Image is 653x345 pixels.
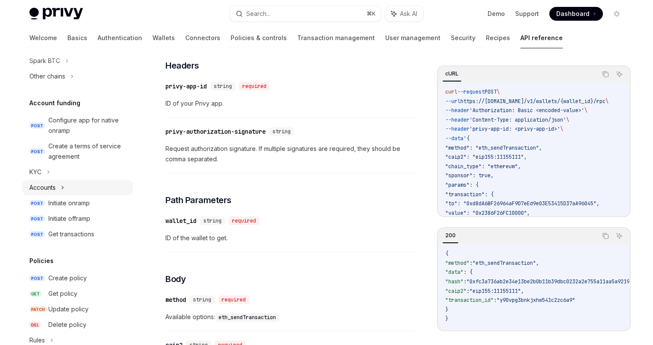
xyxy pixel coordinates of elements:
span: Dashboard [556,9,590,18]
span: PATCH [29,306,47,313]
span: string [214,83,232,90]
div: Create a terms of service agreement [48,141,128,162]
button: Copy the contents from the code block [600,230,611,241]
a: DELDelete policy [22,317,133,332]
span: '{ [463,135,469,142]
span: "caip2" [445,288,466,295]
span: "eth_sendTransaction" [472,260,536,267]
span: string [203,217,222,224]
div: Other chains [29,71,65,82]
div: Accounts [29,182,56,193]
span: POST [29,200,45,207]
span: Path Parameters [165,194,231,206]
span: Ask AI [400,9,417,18]
span: "data" [445,269,463,276]
a: API reference [520,28,563,48]
span: : [463,278,466,285]
span: : [494,297,497,304]
div: Initiate offramp [48,213,90,224]
button: Ask AI [614,230,625,241]
span: \ [566,116,569,123]
div: Get policy [48,289,77,299]
a: POSTGet transactions [22,226,133,242]
span: --header [445,107,469,114]
span: } [445,306,448,313]
img: light logo [29,8,83,20]
span: "value": "0x2386F26FC10000", [445,210,530,216]
span: "method" [445,260,469,267]
span: Available options: [165,312,415,322]
span: , [521,288,524,295]
span: https://[DOMAIN_NAME]/v1/wallets/{wallet_id}/rpc [460,98,605,105]
a: Policies & controls [231,28,287,48]
span: "transaction": { [445,191,494,198]
span: --url [445,98,460,105]
div: privy-app-id [165,82,207,91]
a: GETGet policy [22,286,133,301]
code: eth_sendTransaction [215,313,279,322]
span: POST [29,216,45,222]
span: ID of your Privy app. [165,98,415,109]
div: privy-authorization-signature [165,127,266,136]
span: "caip2": "eip155:11155111", [445,154,527,160]
span: --data [445,135,463,142]
span: string [273,128,291,135]
span: : { [463,269,472,276]
span: 'privy-app-id: <privy-app-id>' [469,125,560,132]
div: Create policy [48,273,87,283]
a: POSTInitiate onramp [22,195,133,211]
span: 'Content-Type: application/json' [469,116,566,123]
a: Welcome [29,28,57,48]
span: Body [165,273,186,285]
div: required [239,82,270,91]
span: GET [29,291,41,297]
span: DEL [29,322,41,328]
div: Search... [246,9,270,19]
span: Request authorization signature. If multiple signatures are required, they should be comma separa... [165,144,415,164]
div: Configure app for native onramp [48,115,128,136]
a: POSTCreate policy [22,270,133,286]
span: \ [605,98,609,105]
span: POST [29,148,45,155]
a: PATCHUpdate policy [22,301,133,317]
a: Transaction management [297,28,375,48]
h5: Account funding [29,98,80,108]
button: Ask AI [385,6,423,22]
a: Support [515,9,539,18]
a: Dashboard [549,7,603,21]
span: "chain_type": "ethereum", [445,163,521,170]
div: Update policy [48,304,89,314]
a: Demo [488,9,505,18]
div: cURL [443,69,461,79]
a: Authentication [98,28,142,48]
span: curl [445,88,457,95]
span: POST [29,275,45,282]
button: Ask AI [614,69,625,80]
a: Wallets [152,28,175,48]
a: POSTCreate a terms of service agreement [22,138,133,164]
div: wallet_id [165,216,197,225]
span: --request [457,88,485,95]
a: Recipes [486,28,510,48]
span: : [466,288,469,295]
span: "hash" [445,278,463,285]
div: 200 [443,230,458,241]
span: string [193,296,211,303]
div: KYC [29,167,41,177]
h5: Policies [29,256,54,266]
button: Copy the contents from the code block [600,69,611,80]
span: ID of the wallet to get. [165,233,415,243]
button: Toggle dark mode [610,7,624,21]
span: "method": "eth_sendTransaction", [445,144,542,151]
span: "transaction_id" [445,297,494,304]
span: "to": "0xd8dA6BF26964aF9D7eEd9e03E53415D37aA96045", [445,200,599,207]
a: POSTConfigure app for native onramp [22,113,133,138]
div: method [165,295,186,304]
div: required [228,216,260,225]
a: User management [385,28,441,48]
div: Initiate onramp [48,198,90,208]
span: { [445,250,448,257]
button: Search...⌘K [230,6,381,22]
a: Basics [67,28,87,48]
span: --header [445,116,469,123]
